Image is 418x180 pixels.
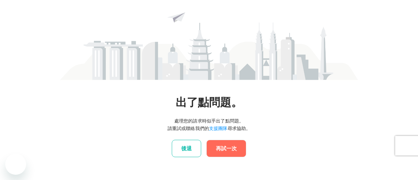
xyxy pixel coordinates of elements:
iframe: 開啟傳訊窗視窗按鈕 [5,154,26,175]
font: 後退 [181,145,192,152]
font: 出了點問題。 [176,96,243,109]
a: 支援團隊 [209,126,228,131]
font: 尋求協助。 [228,126,251,131]
button: 後退 [172,140,201,157]
font: 請重試或聯絡我們的 [168,126,209,131]
font: 處理您的請求時似乎出了點問題。 [174,118,244,123]
font: 再試一次 [216,145,237,152]
button: 再試一次 [206,140,246,157]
